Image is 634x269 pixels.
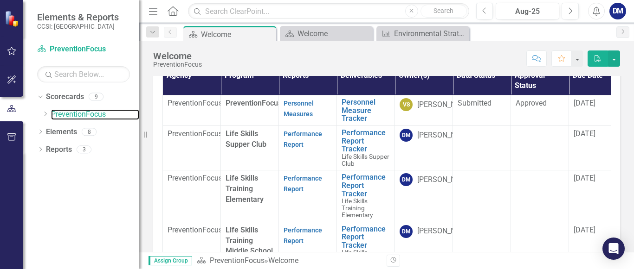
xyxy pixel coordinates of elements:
[197,256,380,266] div: »
[282,28,370,39] a: Welcome
[342,225,390,250] a: Performance Report Tracker
[511,126,569,170] td: Double-Click to Edit
[201,29,274,40] div: Welcome
[188,3,469,19] input: Search ClearPoint...
[458,99,492,107] span: Submitted
[342,197,373,219] span: Life Skills Training Elementary
[284,226,322,244] a: Performance Report
[417,175,473,185] div: [PERSON_NAME]
[153,61,202,68] div: PreventionFocus
[400,225,413,238] div: DM
[337,95,395,126] td: Double-Click to Edit Right Click for Context Menu
[342,173,390,198] a: Performance Report Tracker
[574,99,595,107] span: [DATE]
[453,95,511,126] td: Double-Click to Edit
[51,109,139,120] a: PreventionFocus
[46,127,77,138] a: Elements
[453,126,511,170] td: Double-Click to Edit
[337,126,395,170] td: Double-Click to Edit Right Click for Context Menu
[284,100,314,118] a: Personnel Measures
[379,28,467,39] a: Environmental Strategies
[400,173,413,186] div: DM
[268,256,298,265] div: Welcome
[499,6,556,17] div: Aug-25
[342,129,390,153] a: Performance Report Tracker
[400,98,413,111] div: VS
[77,145,91,153] div: 3
[284,130,322,148] a: Performance Report
[298,28,370,39] div: Welcome
[5,10,21,26] img: ClearPoint Strategy
[342,153,389,167] span: Life Skills Supper Club
[89,93,104,101] div: 9
[400,129,413,142] div: DM
[574,174,595,182] span: [DATE]
[574,225,595,234] span: [DATE]
[342,98,390,123] a: Personnel Measure Tracker
[496,3,559,19] button: Aug-25
[46,92,84,102] a: Scorecards
[153,51,202,61] div: Welcome
[37,66,130,82] input: Search Below...
[37,44,130,55] a: PreventionFocus
[609,3,626,19] button: DM
[226,174,264,204] span: Life Skills Training Elementary
[433,7,453,14] span: Search
[168,129,216,139] p: PreventionFocus
[574,129,595,138] span: [DATE]
[168,225,216,236] p: PreventionFocus
[602,238,625,260] div: Open Intercom Messenger
[511,170,569,222] td: Double-Click to Edit
[417,100,473,110] div: [PERSON_NAME]
[82,128,97,136] div: 8
[337,170,395,222] td: Double-Click to Edit Right Click for Context Menu
[149,256,192,265] span: Assign Group
[284,175,322,193] a: Performance Report
[417,130,473,141] div: [PERSON_NAME]
[421,5,467,18] button: Search
[226,99,282,107] span: PreventionFocus
[46,144,72,155] a: Reports
[37,23,119,30] small: CCSI: [GEOGRAPHIC_DATA]
[168,173,216,184] p: PreventionFocus
[511,95,569,126] td: Double-Click to Edit
[226,129,266,149] span: Life Skills Supper Club
[168,98,216,109] p: PreventionFocus
[394,28,467,39] div: Environmental Strategies
[453,170,511,222] td: Double-Click to Edit
[37,12,119,23] span: Elements & Reports
[417,226,473,237] div: [PERSON_NAME]
[226,225,273,256] span: Life Skills Training Middle School
[516,99,547,107] span: Approved
[210,256,265,265] a: PreventionFocus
